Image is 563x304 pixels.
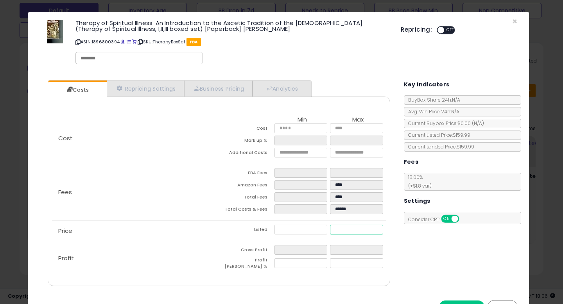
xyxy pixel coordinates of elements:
h3: Therapy of Spiritual Illness: An Introduction to the Ascetic Tradition of the [DEMOGRAPHIC_DATA] ... [75,20,389,32]
span: FBA [186,38,201,46]
h5: Fees [404,157,419,167]
span: 15.00 % [404,174,432,189]
td: Additional Costs [219,148,274,160]
h5: Key Indicators [404,80,450,89]
a: Repricing Settings [107,80,184,97]
td: Listed [219,225,274,237]
td: Total Costs & Fees [219,204,274,216]
span: Current Landed Price: $159.99 [404,143,474,150]
a: Your listing only [132,39,136,45]
span: Avg. Win Price 24h: N/A [404,108,459,115]
a: BuyBox page [121,39,125,45]
td: Gross Profit [219,245,274,257]
td: Mark up % [219,136,274,148]
a: All offer listings [127,39,131,45]
a: Analytics [253,80,310,97]
td: Profit [PERSON_NAME] % [219,257,274,272]
span: $0.00 [457,120,484,127]
td: Total Fees [219,192,274,204]
h5: Settings [404,196,430,206]
p: Price [52,228,219,234]
p: Fees [52,189,219,195]
span: ON [442,216,452,222]
img: 51+zAkr5qIL._SL60_.jpg [47,20,63,43]
a: Business Pricing [184,80,253,97]
p: Profit [52,255,219,261]
th: Max [330,116,385,123]
span: Current Buybox Price: [404,120,484,127]
span: × [512,16,517,27]
p: ASIN: 1896800394 | SKU: TherapyBoxSet [75,36,389,48]
th: Min [274,116,330,123]
span: OFF [458,216,470,222]
p: Cost [52,135,219,141]
span: OFF [444,27,457,34]
td: Cost [219,123,274,136]
span: (+$1.8 var) [404,182,432,189]
span: Current Listed Price: $159.99 [404,132,470,138]
h5: Repricing: [401,27,432,33]
td: FBA Fees [219,168,274,180]
span: BuyBox Share 24h: N/A [404,97,460,103]
span: Consider CPT: [404,216,470,223]
td: Amazon Fees [219,180,274,192]
a: Costs [48,82,106,98]
span: ( N/A ) [472,120,484,127]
